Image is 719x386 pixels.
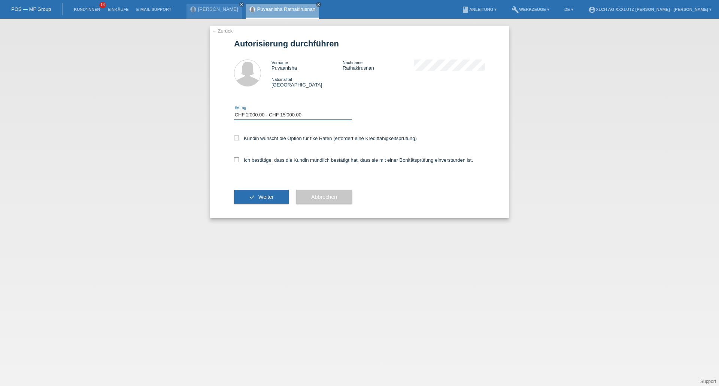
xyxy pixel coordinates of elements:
[561,7,577,12] a: DE ▾
[588,6,596,13] i: account_circle
[249,194,255,200] i: check
[343,60,362,65] span: Nachname
[258,194,274,200] span: Weiter
[271,77,292,82] span: Nationalität
[11,6,51,12] a: POS — MF Group
[234,39,485,48] h1: Autorisierung durchführen
[512,6,519,13] i: build
[700,379,716,384] a: Support
[239,2,244,7] a: close
[585,7,715,12] a: account_circleXLCH AG XXXLutz [PERSON_NAME] - [PERSON_NAME] ▾
[271,76,343,88] div: [GEOGRAPHIC_DATA]
[311,194,337,200] span: Abbrechen
[133,7,175,12] a: E-Mail Support
[234,136,417,141] label: Kundin wünscht die Option für fixe Raten (erfordert eine Kreditfähigkeitsprüfung)
[257,6,315,12] a: Puvaanisha Rathakirusnan
[70,7,104,12] a: Kund*innen
[458,7,500,12] a: bookAnleitung ▾
[234,157,473,163] label: Ich bestätige, dass die Kundin mündlich bestätigt hat, dass sie mit einer Bonitätsprüfung einvers...
[212,28,233,34] a: ← Zurück
[462,6,469,13] i: book
[317,3,321,6] i: close
[198,6,238,12] a: [PERSON_NAME]
[508,7,553,12] a: buildWerkzeuge ▾
[271,60,343,71] div: Puvaanisha
[240,3,243,6] i: close
[271,60,288,65] span: Vorname
[99,2,106,8] span: 13
[316,2,321,7] a: close
[296,190,352,204] button: Abbrechen
[343,60,414,71] div: Rathakirusnan
[234,190,289,204] button: check Weiter
[104,7,132,12] a: Einkäufe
